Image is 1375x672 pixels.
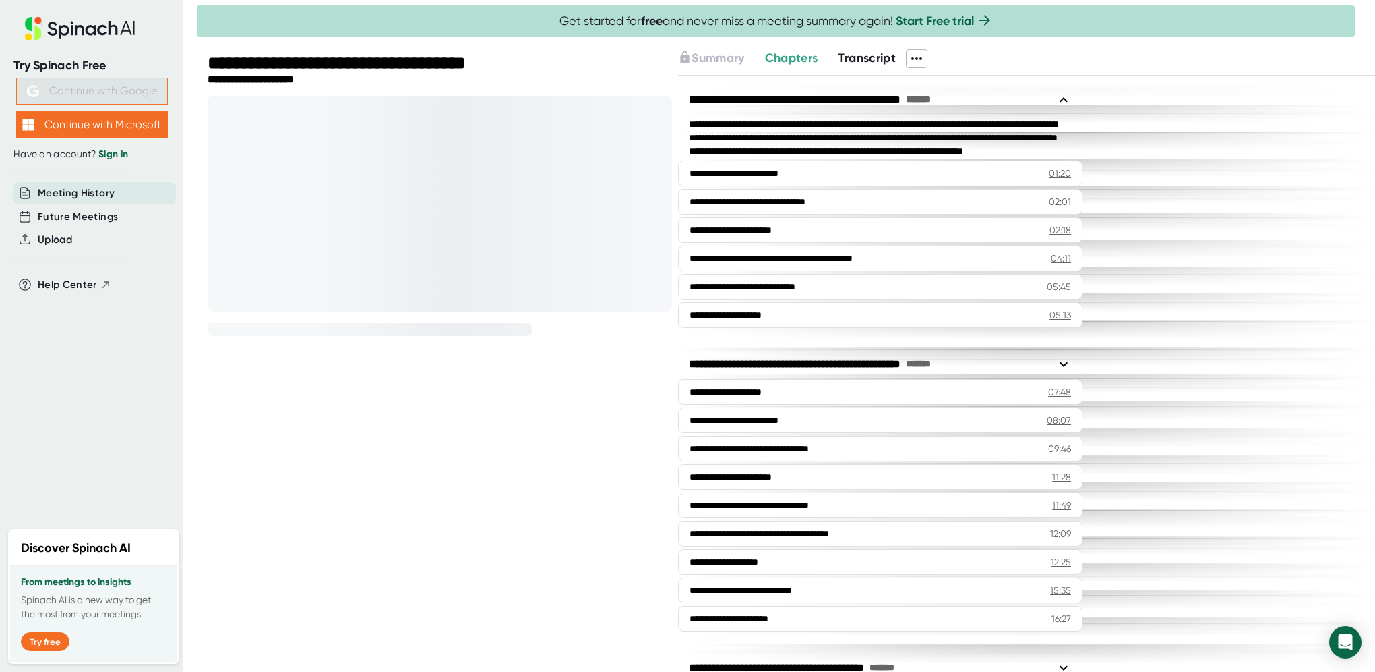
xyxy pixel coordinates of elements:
div: Upgrade to access [678,49,764,68]
span: Summary [692,51,744,65]
button: Continue with Google [16,78,168,105]
div: 15:35 [1050,584,1071,597]
span: Help Center [38,277,97,293]
h3: From meetings to insights [21,577,166,588]
div: 12:25 [1051,555,1071,569]
button: Transcript [838,49,896,67]
button: Continue with Microsoft [16,111,168,138]
button: Meeting History [38,186,115,201]
h2: Discover Spinach AI [21,539,131,557]
div: Open Intercom Messenger [1329,626,1362,659]
div: 11:49 [1052,499,1071,512]
p: Spinach AI is a new way to get the most from your meetings [21,593,166,621]
div: 09:46 [1048,442,1071,455]
a: Start Free trial [896,13,974,28]
button: Chapters [765,49,818,67]
div: 12:09 [1050,527,1071,540]
div: 05:13 [1049,308,1071,322]
a: Sign in [98,148,128,160]
div: 02:18 [1049,223,1071,237]
span: Transcript [838,51,896,65]
img: Aehbyd4JwY73AAAAAElFTkSuQmCC [27,85,39,97]
div: 08:07 [1047,414,1071,427]
button: Future Meetings [38,209,118,225]
button: Summary [678,49,744,67]
div: 04:11 [1051,252,1071,265]
div: 02:01 [1049,195,1071,208]
button: Help Center [38,277,111,293]
button: Try free [21,632,69,651]
div: 11:28 [1052,470,1071,484]
button: Upload [38,232,72,248]
div: 01:20 [1049,167,1071,180]
b: free [641,13,663,28]
div: Try Spinach Free [13,58,170,74]
div: 05:45 [1047,280,1071,293]
span: Get started for and never miss a meeting summary again! [559,13,993,29]
div: Have an account? [13,148,170,161]
div: 07:48 [1048,385,1071,399]
span: Chapters [765,51,818,65]
div: 16:27 [1051,612,1071,625]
